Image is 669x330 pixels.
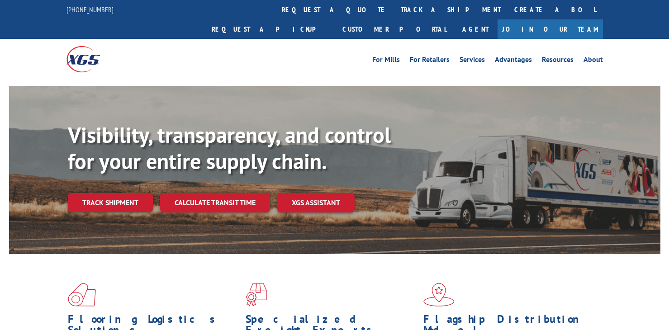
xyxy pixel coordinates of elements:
[372,56,400,66] a: For Mills
[498,19,603,39] a: Join Our Team
[68,121,391,175] b: Visibility, transparency, and control for your entire supply chain.
[68,193,153,212] a: Track shipment
[460,56,485,66] a: Services
[160,193,270,212] a: Calculate transit time
[423,283,455,306] img: xgs-icon-flagship-distribution-model-red
[584,56,603,66] a: About
[410,56,450,66] a: For Retailers
[66,5,114,14] a: [PHONE_NUMBER]
[205,19,336,39] a: Request a pickup
[542,56,574,66] a: Resources
[277,193,355,212] a: XGS ASSISTANT
[336,19,453,39] a: Customer Portal
[246,283,267,306] img: xgs-icon-focused-on-flooring-red
[453,19,498,39] a: Agent
[68,283,96,306] img: xgs-icon-total-supply-chain-intelligence-red
[495,56,532,66] a: Advantages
